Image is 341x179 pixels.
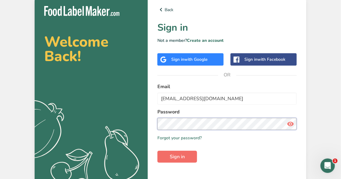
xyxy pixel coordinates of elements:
div: Sign in [244,56,286,63]
img: Food Label Maker [44,6,119,16]
a: Create an account [187,38,224,43]
label: Password [157,108,297,116]
iframe: Intercom live chat [321,159,335,173]
span: OR [218,66,236,84]
button: Sign in [157,151,197,163]
a: Forgot your password? [157,135,202,141]
span: Sign in [170,153,185,160]
h2: Welcome Back! [44,35,138,63]
label: Email [157,83,297,90]
input: Enter Your Email [157,93,297,105]
h1: Sign in [157,20,297,35]
a: Back [157,6,297,13]
div: Sign in [171,56,208,63]
span: with Facebook [257,57,286,62]
span: 1 [333,159,338,163]
p: Not a member? [157,37,297,44]
span: with Google [184,57,208,62]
